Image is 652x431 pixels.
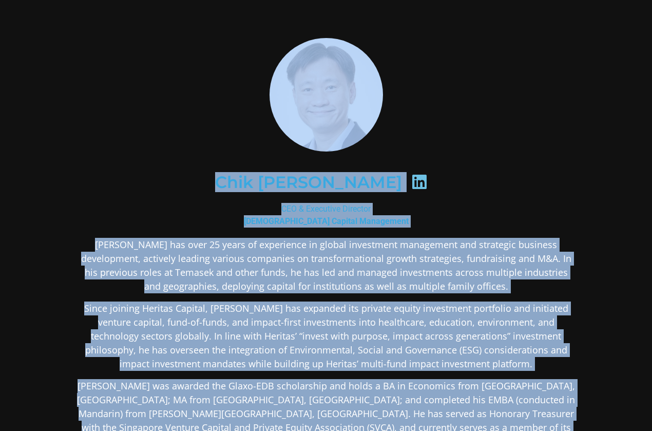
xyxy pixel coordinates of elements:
[244,216,409,226] b: [DEMOGRAPHIC_DATA] Capital Management
[76,238,576,293] p: [PERSON_NAME] has over 25 years of experience in global investment management and strategic busin...
[215,174,402,191] h2: Chik [PERSON_NAME]
[76,302,576,371] p: Since joining Heritas Capital, [PERSON_NAME] has expanded its private equity investment portfolio...
[76,203,576,228] div: CEO & Executive Director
